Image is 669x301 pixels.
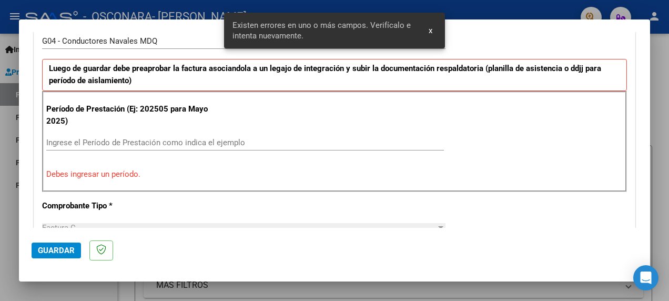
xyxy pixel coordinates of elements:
[38,246,75,255] span: Guardar
[42,36,157,46] span: G04 - Conductores Navales MDQ
[633,265,658,290] div: Open Intercom Messenger
[232,20,416,41] span: Existen errores en uno o más campos. Verifícalo e intenta nuevamente.
[49,64,601,85] strong: Luego de guardar debe preaprobar la factura asociandola a un legajo de integración y subir la doc...
[42,223,76,233] span: Factura C
[46,168,623,180] p: Debes ingresar un período.
[420,21,441,40] button: x
[32,243,81,258] button: Guardar
[46,103,219,127] p: Período de Prestación (Ej: 202505 para Mayo 2025)
[429,26,432,35] span: x
[42,200,218,212] p: Comprobante Tipo *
